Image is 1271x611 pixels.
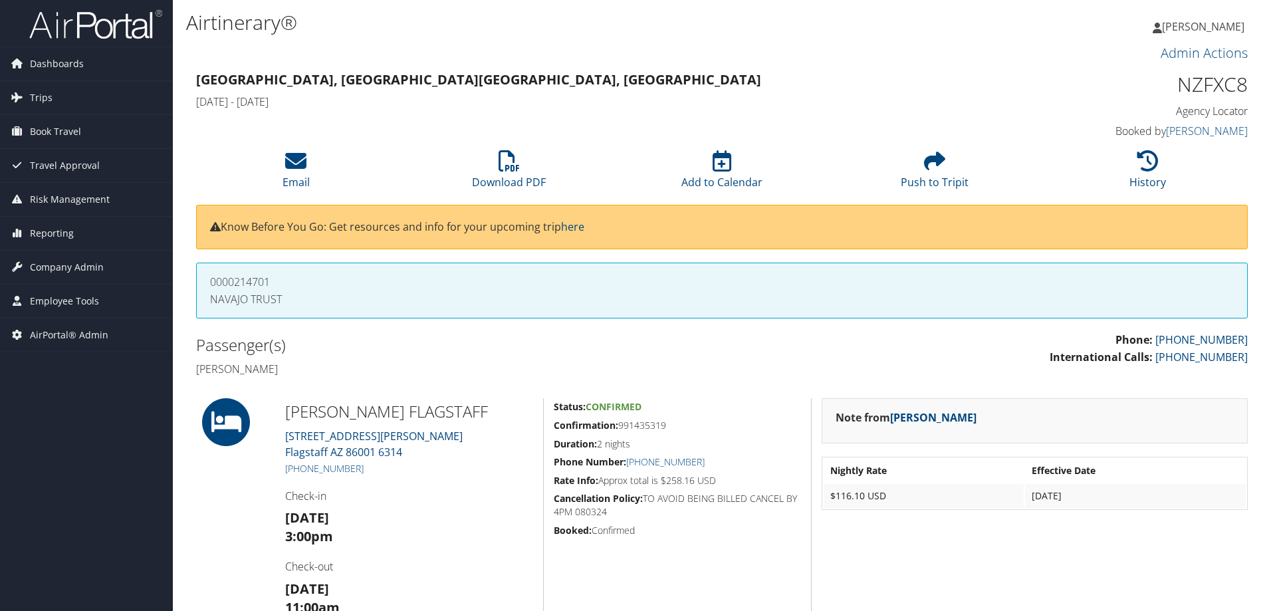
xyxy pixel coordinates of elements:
[1000,70,1248,98] h1: NZFXC8
[1161,44,1248,62] a: Admin Actions
[1115,332,1153,347] strong: Phone:
[30,318,108,352] span: AirPortal® Admin
[30,47,84,80] span: Dashboards
[554,474,801,487] h5: Approx total is $258.16 USD
[285,489,533,503] h4: Check-in
[285,509,329,527] strong: [DATE]
[1000,124,1248,138] h4: Booked by
[30,217,74,250] span: Reporting
[554,419,801,432] h5: 991435319
[1155,350,1248,364] a: [PHONE_NUMBER]
[29,9,162,40] img: airportal-logo.png
[836,410,977,425] strong: Note from
[824,484,1024,508] td: $116.10 USD
[1162,19,1244,34] span: [PERSON_NAME]
[554,474,598,487] strong: Rate Info:
[196,334,712,356] h2: Passenger(s)
[285,527,333,545] strong: 3:00pm
[196,94,980,109] h4: [DATE] - [DATE]
[196,70,761,88] strong: [GEOGRAPHIC_DATA], [GEOGRAPHIC_DATA] [GEOGRAPHIC_DATA], [GEOGRAPHIC_DATA]
[626,455,705,468] a: [PHONE_NUMBER]
[561,219,584,234] a: here
[1050,350,1153,364] strong: International Calls:
[472,158,546,189] a: Download PDF
[901,158,969,189] a: Push to Tripit
[1025,459,1246,483] th: Effective Date
[554,437,801,451] h5: 2 nights
[210,294,1234,305] h4: NAVAJO TRUST
[210,219,1234,236] p: Know Before You Go: Get resources and info for your upcoming trip
[285,462,364,475] a: [PHONE_NUMBER]
[1155,332,1248,347] a: [PHONE_NUMBER]
[1129,158,1166,189] a: History
[1000,104,1248,118] h4: Agency Locator
[285,429,463,459] a: [STREET_ADDRESS][PERSON_NAME]Flagstaff AZ 86001 6314
[554,437,597,450] strong: Duration:
[554,400,586,413] strong: Status:
[586,400,641,413] span: Confirmed
[554,492,643,505] strong: Cancellation Policy:
[30,251,104,284] span: Company Admin
[283,158,310,189] a: Email
[681,158,762,189] a: Add to Calendar
[824,459,1024,483] th: Nightly Rate
[1166,124,1248,138] a: [PERSON_NAME]
[186,9,901,37] h1: Airtinerary®
[30,285,99,318] span: Employee Tools
[554,455,626,468] strong: Phone Number:
[1025,484,1246,508] td: [DATE]
[210,277,1234,287] h4: 0000214701
[285,400,533,423] h2: [PERSON_NAME] FLAGSTAFF
[554,524,592,537] strong: Booked:
[30,149,100,182] span: Travel Approval
[285,559,533,574] h4: Check-out
[1153,7,1258,47] a: [PERSON_NAME]
[196,362,712,376] h4: [PERSON_NAME]
[30,183,110,216] span: Risk Management
[30,115,81,148] span: Book Travel
[554,524,801,537] h5: Confirmed
[285,580,329,598] strong: [DATE]
[890,410,977,425] a: [PERSON_NAME]
[30,81,53,114] span: Trips
[554,492,801,518] h5: TO AVOID BEING BILLED CANCEL BY 4PM 080324
[554,419,618,431] strong: Confirmation:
